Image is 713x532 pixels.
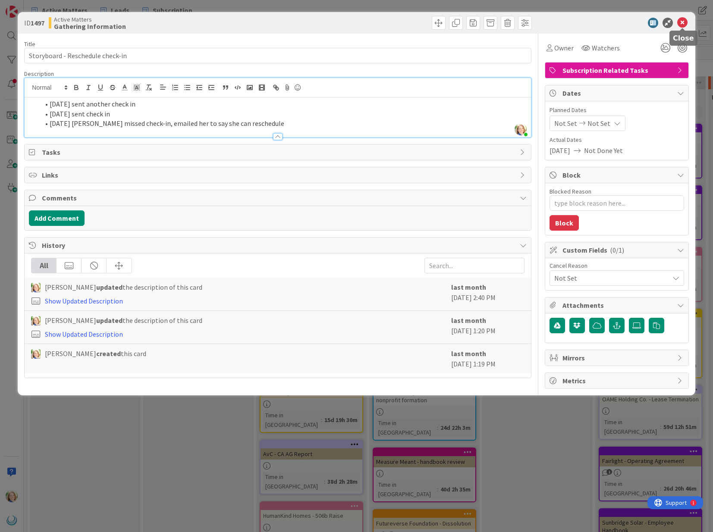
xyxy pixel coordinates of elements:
button: Block [550,215,579,231]
span: Mirrors [562,353,673,363]
span: [PERSON_NAME] this card [45,348,146,359]
b: last month [451,283,486,291]
span: Dates [562,88,673,98]
input: Search... [424,258,525,273]
li: [DATE] sent check in [39,109,526,119]
b: last month [451,316,486,325]
a: Show Updated Description [45,297,123,305]
div: [DATE] 1:20 PM [451,315,525,339]
span: Planned Dates [550,106,684,115]
b: updated [96,316,122,325]
span: History [42,240,515,250]
span: ID [24,18,44,28]
input: type card name here... [24,48,531,63]
span: Watchers [592,43,620,53]
span: Description [24,70,54,78]
div: Cancel Reason [550,263,684,269]
b: Gathering Information [54,23,126,30]
span: Actual Dates [550,135,684,144]
span: [PERSON_NAME] the description of this card [45,315,202,325]
label: Blocked Reason [550,188,591,195]
a: Show Updated Description [45,330,123,338]
span: Owner [554,43,574,53]
span: Comments [42,193,515,203]
span: Block [562,170,673,180]
img: AD [31,349,41,359]
li: [DATE] [PERSON_NAME] missed check-in, emailed her to say she can reschedule [39,119,526,128]
img: Sl300r1zNejTcUF0uYcJund7nRpyjiOK.jpg [515,123,527,135]
img: AD [31,283,41,292]
b: 1497 [31,19,44,27]
b: created [96,349,121,358]
span: Custom Fields [562,245,673,255]
span: Not Done Yet [584,145,623,156]
h5: Close [673,34,694,42]
label: Title [24,40,35,48]
span: Subscription Related Tasks [562,65,673,75]
span: [PERSON_NAME] the description of this card [45,282,202,292]
button: Add Comment [29,210,85,226]
span: Attachments [562,300,673,310]
div: All [31,258,57,273]
div: [DATE] 1:19 PM [451,348,525,369]
span: Tasks [42,147,515,157]
b: updated [96,283,122,291]
span: ( 0/1 ) [610,246,624,254]
span: Links [42,170,515,180]
span: Not Set [554,273,669,283]
span: Metrics [562,376,673,386]
span: Support [18,1,39,12]
span: Not Set [554,118,577,128]
div: [DATE] 2:40 PM [451,282,525,306]
li: [DATE] sent another check in [39,99,526,109]
b: last month [451,349,486,358]
div: 1 [45,3,47,10]
span: [DATE] [550,145,570,156]
img: AD [31,316,41,325]
span: Active Matters [54,16,126,23]
span: Not Set [587,118,610,128]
